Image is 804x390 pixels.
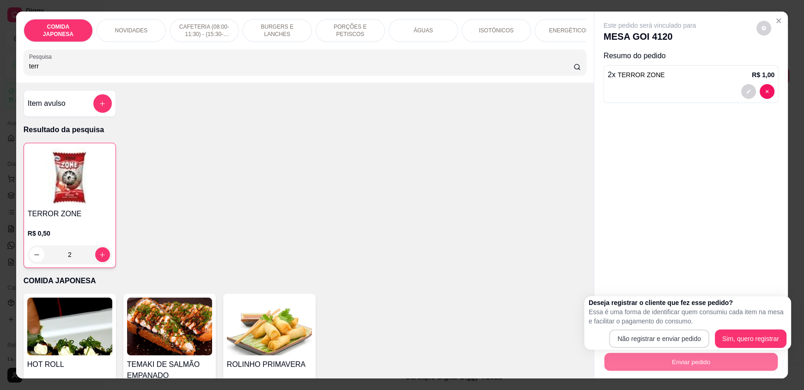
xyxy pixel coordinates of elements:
[28,208,112,219] h4: TERROR ZONE
[24,275,586,286] p: COMIDA JAPONESA
[479,27,513,34] p: ISOTÔNICOS
[589,307,786,326] p: Essa é uma forma de identificar quem consumiu cada item na mesa e facilitar o pagamento do consumo.
[28,98,66,109] h4: Item avulso
[741,84,756,99] button: decrease-product-quantity
[27,359,112,370] h4: HOT ROLL
[115,27,147,34] p: NOVIDADES
[29,61,574,71] input: Pesquisa
[28,147,112,205] img: product-image
[414,27,433,34] p: ÁGUAS
[589,298,786,307] h2: Deseja registrar o cliente que fez esse pedido?
[771,13,786,28] button: Close
[752,70,774,79] p: R$ 1,00
[27,298,112,355] img: product-image
[603,21,696,30] p: Este pedido será vinculado para
[323,23,377,38] p: PORÇÕES E PETISCOS
[177,23,231,38] p: CAFETERIA (08:00-11:30) - (15:30-18:00)
[227,298,312,355] img: product-image
[93,94,112,113] button: add-separate-item
[609,329,709,348] button: Não registrar e enviar pedido
[95,247,110,262] button: increase-product-quantity
[127,359,212,381] h4: TEMAKI DE SALMÃO EMPANADO
[30,247,44,262] button: decrease-product-quantity
[760,84,774,99] button: decrease-product-quantity
[24,124,586,135] p: Resultado da pesquisa
[127,298,212,355] img: product-image
[29,53,55,61] label: Pesquisa
[549,27,589,34] p: ENERGÉTICOS
[715,329,786,348] button: Sim, quero registrar
[756,21,771,36] button: decrease-product-quantity
[28,229,112,238] p: R$ 0,50
[250,23,304,38] p: BURGERS E LANCHES
[618,71,665,79] span: TERROR ZONE
[603,30,696,43] p: MESA GOI 4120
[227,359,312,370] h4: ROLINHO PRIMAVERA
[608,69,664,80] p: 2 x
[31,23,85,38] p: COMIDA JAPONESA
[604,353,778,371] button: Enviar pedido
[603,50,779,61] p: Resumo do pedido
